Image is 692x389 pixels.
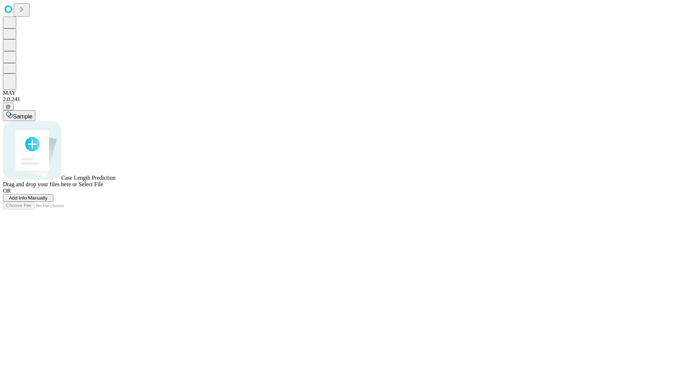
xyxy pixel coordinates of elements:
span: Drag and drop your files here or [3,181,77,187]
span: Sample [13,113,32,120]
span: Case Length Prediction [61,175,115,181]
button: Sample [3,110,35,121]
span: @ [6,104,11,109]
span: Add Info Manually [9,195,48,201]
span: Select File [79,181,103,187]
button: @ [3,103,14,110]
button: Add Info Manually [3,194,53,202]
span: OR [3,188,11,194]
div: MAY [3,90,689,96]
div: 2.0.241 [3,96,689,103]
